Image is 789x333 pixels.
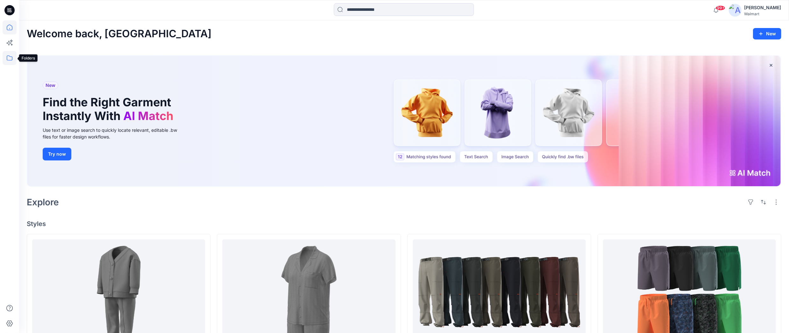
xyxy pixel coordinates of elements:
[46,81,55,89] span: New
[744,11,781,16] div: Walmart
[43,127,186,140] div: Use text or image search to quickly locate relevant, editable .bw files for faster design workflows.
[27,28,212,40] h2: Welcome back, [GEOGRAPHIC_DATA]
[729,4,742,17] img: avatar
[744,4,781,11] div: [PERSON_NAME]
[27,197,59,207] h2: Explore
[43,96,176,123] h1: Find the Right Garment Instantly With
[43,148,71,160] button: Try now
[753,28,781,39] button: New
[27,220,781,228] h4: Styles
[123,109,173,123] span: AI Match
[716,5,725,11] span: 99+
